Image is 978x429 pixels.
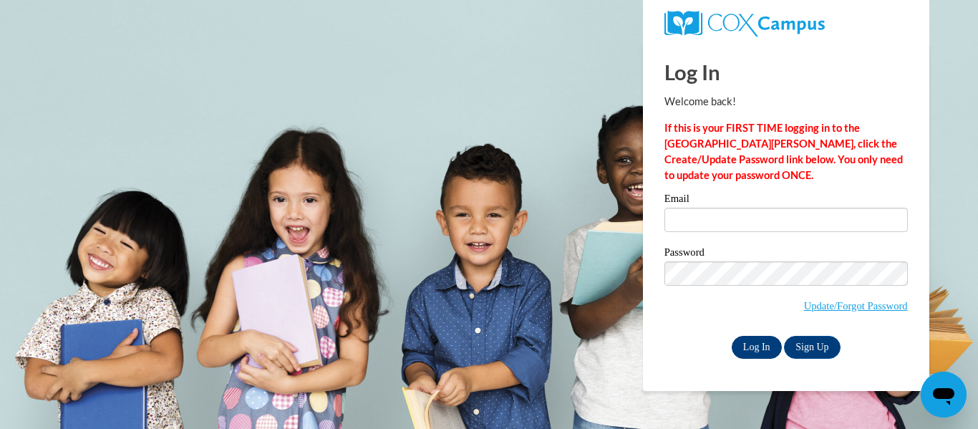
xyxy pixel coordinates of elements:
label: Email [664,193,908,208]
a: Update/Forgot Password [804,300,908,312]
label: Password [664,247,908,261]
iframe: Button to launch messaging window [921,372,967,418]
p: Welcome back! [664,94,908,110]
strong: If this is your FIRST TIME logging in to the [GEOGRAPHIC_DATA][PERSON_NAME], click the Create/Upd... [664,122,903,181]
input: Log In [732,336,782,359]
h1: Log In [664,57,908,87]
a: Sign Up [784,336,840,359]
a: COX Campus [664,11,908,37]
img: COX Campus [664,11,825,37]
